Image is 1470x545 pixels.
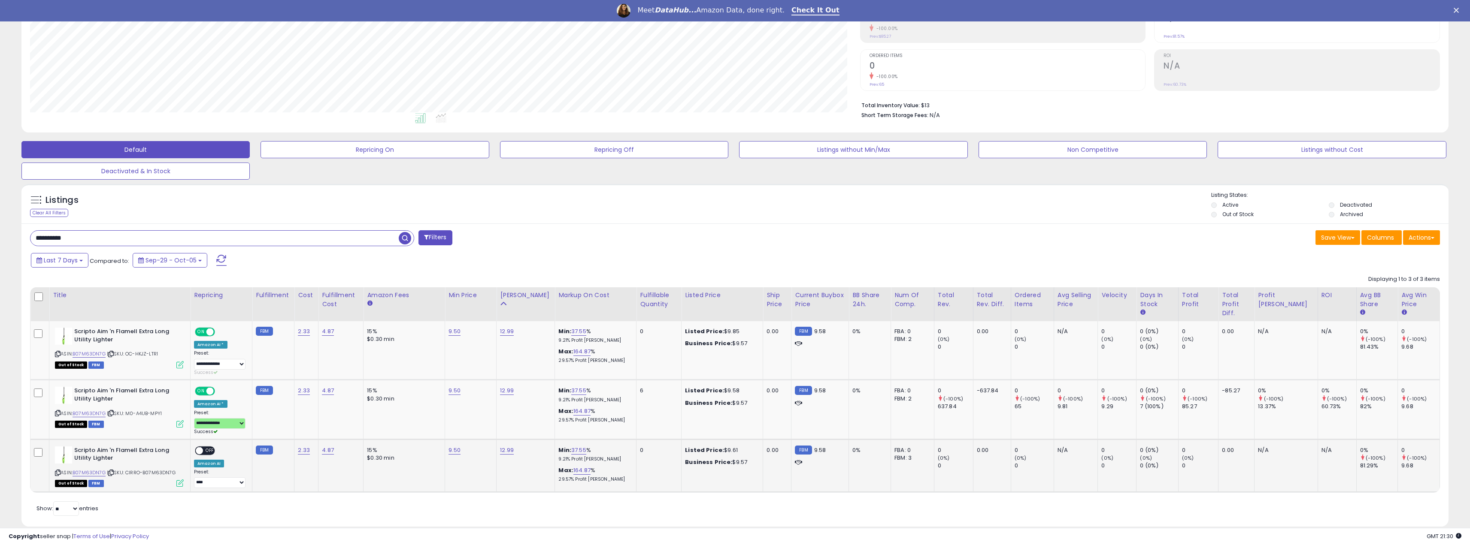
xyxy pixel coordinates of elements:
div: FBM: 2 [894,335,927,343]
small: Prev: 60.73% [1164,82,1186,87]
i: DataHub... [655,6,696,14]
small: -100.00% [873,73,898,80]
b: Listed Price: [685,327,724,335]
b: Listed Price: [685,446,724,454]
div: 60.73% [1321,403,1356,410]
small: (-100%) [1407,395,1427,402]
div: -637.84 [977,387,1004,394]
small: (-100%) [1327,395,1347,402]
a: 9.50 [449,386,461,395]
div: 0 [1101,328,1136,335]
a: Terms of Use [73,532,110,540]
div: ASIN: [55,328,184,367]
div: 0% [1360,328,1398,335]
a: 4.87 [322,386,334,395]
div: 0 [1182,387,1218,394]
div: 0 (0%) [1140,446,1178,454]
span: 2025-10-13 21:30 GMT [1427,532,1461,540]
div: 0 [1015,343,1054,351]
b: Business Price: [685,339,732,347]
div: Total Rev. Diff. [977,291,1007,309]
a: 164.87 [573,466,591,475]
th: The percentage added to the cost of goods (COGS) that forms the calculator for Min & Max prices. [555,287,636,321]
div: Days In Stock [1140,291,1174,309]
div: Fulfillment Cost [322,291,360,309]
span: | SKU: OC-HKJZ-LTR1 [107,350,158,357]
p: 29.57% Profit [PERSON_NAME] [558,358,630,364]
div: % [558,407,630,423]
small: FBM [256,446,273,455]
b: Max: [558,347,573,355]
div: Min Price [449,291,493,300]
div: 0% [852,328,884,335]
small: Prev: $85.27 [870,34,891,39]
button: Actions [1403,230,1440,245]
div: $9.85 [685,328,756,335]
span: OFF [214,388,227,395]
span: Show: entries [36,504,98,512]
div: Amazon Fees [367,291,441,300]
div: 15% [367,446,438,454]
button: Save View [1315,230,1360,245]
div: Markup on Cost [558,291,633,300]
div: 0 [938,446,973,454]
div: Profit [PERSON_NAME] [1258,291,1314,309]
small: (-100%) [1188,395,1207,402]
b: Business Price: [685,399,732,407]
small: (0%) [1182,336,1194,343]
div: ASIN: [55,446,184,486]
div: 0.00 [1222,328,1248,335]
div: N/A [1321,328,1350,335]
b: Min: [558,386,571,394]
div: 0 [938,343,973,351]
button: Non Competitive [979,141,1207,158]
div: ROI [1321,291,1353,300]
small: (-100%) [1407,455,1427,461]
div: % [558,348,630,364]
small: (-100%) [1264,395,1284,402]
small: (-100%) [1020,395,1040,402]
div: 0 [1182,343,1218,351]
img: 31x9u0t1CcL._SL40_.jpg [55,387,72,404]
div: $9.57 [685,340,756,347]
div: 0 [1401,446,1440,454]
div: N/A [1321,446,1350,454]
div: 0% [1360,387,1398,394]
button: Repricing On [261,141,489,158]
div: $0.30 min [367,395,438,403]
small: FBM [256,327,273,336]
small: (0%) [1101,455,1113,461]
div: N/A [1058,446,1091,454]
p: 9.21% Profit [PERSON_NAME] [558,456,630,462]
small: (-100%) [1366,395,1385,402]
div: 0 (0%) [1140,387,1178,394]
small: Amazon Fees. [367,300,372,307]
div: 9.68 [1401,343,1440,351]
a: 2.33 [298,386,310,395]
button: Repricing Off [500,141,728,158]
small: -100.00% [873,25,898,32]
a: Privacy Policy [111,532,149,540]
span: | SKU: M0-A4UB-MPY1 [107,410,162,417]
span: Ordered Items [870,54,1146,58]
h2: N/A [1164,61,1440,72]
small: FBM [256,386,273,395]
div: Num of Comp. [894,291,930,309]
p: 9.21% Profit [PERSON_NAME] [558,337,630,343]
small: FBM [795,446,812,455]
div: Avg Win Price [1401,291,1436,309]
b: Scripto Aim 'n FlameII Extra Long Utility Lighter [74,387,179,405]
div: $9.61 [685,446,756,454]
div: 9.68 [1401,462,1440,470]
span: Success [194,428,218,435]
span: Last 7 Days [44,256,78,265]
div: 0.00 [977,328,1004,335]
div: Repricing [194,291,249,300]
div: 0 [1058,387,1098,394]
div: Avg BB Share [1360,291,1394,309]
div: 81.29% [1360,462,1398,470]
a: Check It Out [791,6,840,15]
div: 0% [852,446,884,454]
a: 164.87 [573,347,591,356]
small: Avg Win Price. [1401,309,1406,316]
